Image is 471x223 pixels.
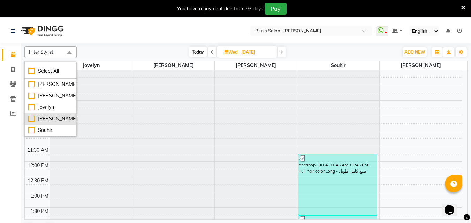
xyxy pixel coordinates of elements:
[297,61,379,70] span: Souhir
[50,61,132,70] span: Jovelyn
[215,61,297,70] span: [PERSON_NAME]
[28,127,73,134] div: Souhir
[380,61,462,70] span: [PERSON_NAME]
[18,21,66,41] img: logo
[265,3,287,15] button: Pay
[223,49,239,55] span: Wed
[442,195,464,216] iframe: chat widget
[29,192,50,200] div: 1:00 PM
[28,115,73,122] div: [PERSON_NAME]
[29,208,50,215] div: 1:30 PM
[298,154,377,215] div: ancapop, TK04, 11:45 AM-01:45 PM, Full hair color Long - صبغ كامل طويل
[403,47,427,57] button: ADD NEW
[28,104,73,111] div: Jovelyn
[28,92,73,99] div: [PERSON_NAME]
[132,61,214,70] span: [PERSON_NAME]
[404,49,425,55] span: ADD NEW
[26,162,50,169] div: 12:00 PM
[26,177,50,184] div: 12:30 PM
[28,67,73,75] div: Select All
[239,47,274,57] input: 2025-09-03
[26,146,50,154] div: 11:30 AM
[25,61,50,69] div: Stylist
[28,81,73,88] div: [PERSON_NAME]
[177,5,263,13] div: You have a payment due from 93 days
[29,49,53,55] span: Filter Stylist
[189,47,207,57] span: Today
